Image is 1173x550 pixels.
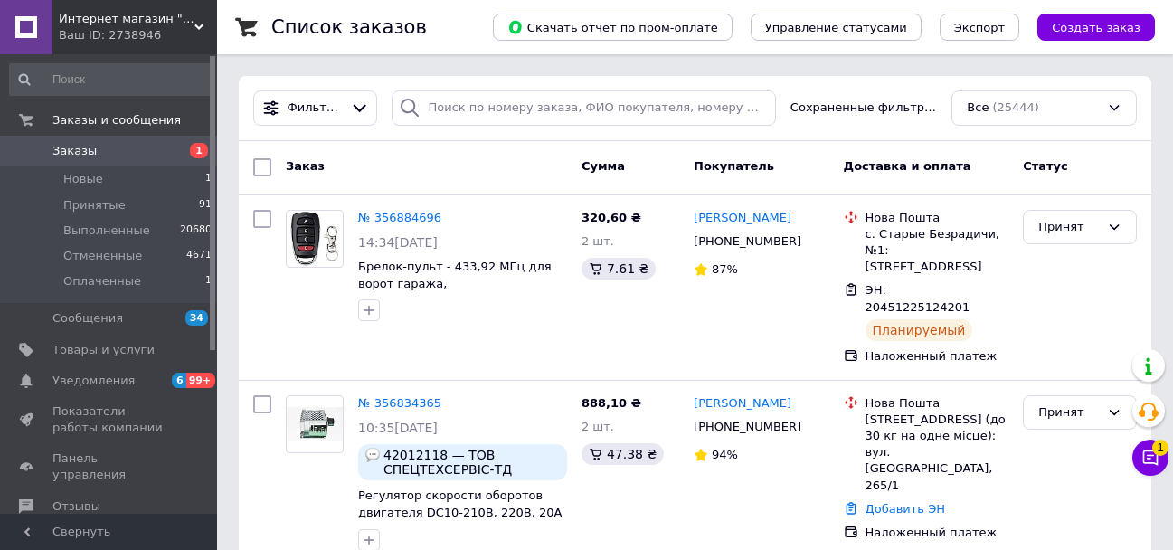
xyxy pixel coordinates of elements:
[289,211,340,267] img: Фото товару
[866,348,1009,365] div: Наложенный платеж
[358,211,441,224] a: № 356884696
[866,319,973,341] div: Планируемый
[694,210,791,227] a: [PERSON_NAME]
[52,143,97,159] span: Заказы
[866,525,1009,541] div: Наложенный платеж
[694,159,774,173] span: Покупатель
[866,412,1009,494] div: [STREET_ADDRESS] (до 30 кг на одне місце): вул. [GEOGRAPHIC_DATA], 265/1
[288,100,343,117] span: Фильтры
[63,223,150,239] span: Выполненные
[992,100,1039,114] span: (25444)
[52,342,155,358] span: Товары и услуги
[286,159,325,173] span: Заказ
[52,373,135,389] span: Уведомления
[358,235,438,250] span: 14:34[DATE]
[582,258,656,280] div: 7.61 ₴
[358,260,552,324] a: Брелок-пульт - 433,92 МГц для ворот гаража, радиоуправляемых уличных ворот, шлагбаумов и т.д.
[582,420,614,433] span: 2 шт.
[582,211,641,224] span: 320,60 ₴
[63,171,103,187] span: Новые
[751,14,922,41] button: Управление статусами
[844,159,971,173] span: Доставка и оплата
[1038,218,1100,237] div: Принят
[365,448,380,462] img: :speech_balloon:
[205,273,212,289] span: 1
[690,230,805,253] div: [PHONE_NUMBER]
[866,395,1009,412] div: Нова Пошта
[52,403,167,436] span: Показатели работы компании
[59,11,194,27] span: Интернет магазин "E-To4Ka"
[1023,159,1068,173] span: Статус
[286,395,344,453] a: Фото товару
[199,197,212,213] span: 91
[866,210,1009,226] div: Нова Пошта
[186,248,212,264] span: 4671
[190,143,208,158] span: 1
[954,21,1005,34] span: Экспорт
[790,100,937,117] span: Сохраненные фильтры:
[52,112,181,128] span: Заказы и сообщения
[940,14,1019,41] button: Экспорт
[358,488,562,519] a: Регулятор скорости оборотов двигателя DC10-210В, 220В, 20A
[287,407,343,441] img: Фото товару
[63,273,141,289] span: Оплаченные
[52,498,100,515] span: Отзывы
[286,210,344,268] a: Фото товару
[172,373,186,388] span: 6
[186,373,216,388] span: 99+
[866,283,970,314] span: ЭН: 20451225124201
[582,396,641,410] span: 888,10 ₴
[59,27,217,43] div: Ваш ID: 2738946
[582,159,625,173] span: Сумма
[52,310,123,327] span: Сообщения
[690,415,805,439] div: [PHONE_NUMBER]
[765,21,907,34] span: Управление статусами
[507,19,718,35] span: Скачать отчет по пром-оплате
[185,310,208,326] span: 34
[271,16,427,38] h1: Список заказов
[383,448,560,477] span: 42012118 — ТОВ СПЕЦТЕХСЕРВІС-ТД [PERSON_NAME]: [PHONE_NUMBER] м.Бровари, відділення Нової Пошти №...
[1052,21,1140,34] span: Создать заказ
[358,421,438,435] span: 10:35[DATE]
[205,171,212,187] span: 1
[9,63,213,96] input: Поиск
[1037,14,1155,41] button: Создать заказ
[866,226,1009,276] div: с. Старые Безрадичи, №1: [STREET_ADDRESS]
[1152,440,1168,456] span: 1
[1038,403,1100,422] div: Принят
[1132,440,1168,476] button: Чат с покупателем1
[63,248,142,264] span: Отмененные
[582,234,614,248] span: 2 шт.
[866,502,945,516] a: Добавить ЭН
[694,395,791,412] a: [PERSON_NAME]
[493,14,733,41] button: Скачать отчет по пром-оплате
[52,450,167,483] span: Панель управления
[358,396,441,410] a: № 356834365
[1019,20,1155,33] a: Создать заказ
[582,443,664,465] div: 47.38 ₴
[392,90,776,126] input: Поиск по номеру заказа, ФИО покупателя, номеру телефона, Email, номеру накладной
[712,262,738,276] span: 87%
[180,223,212,239] span: 20680
[967,100,989,117] span: Все
[63,197,126,213] span: Принятые
[712,448,738,461] span: 94%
